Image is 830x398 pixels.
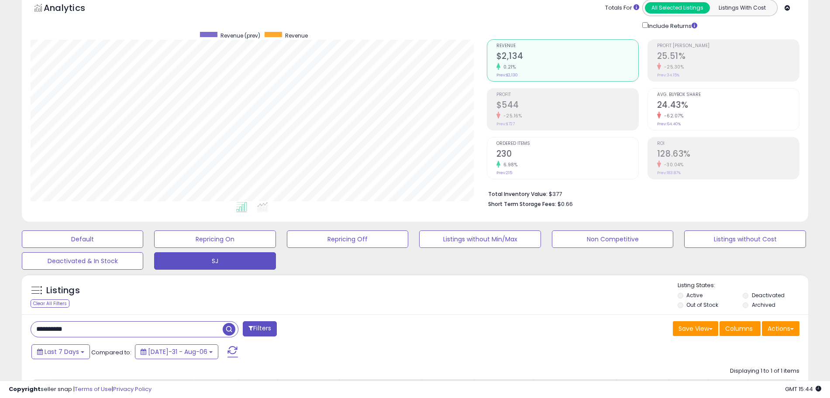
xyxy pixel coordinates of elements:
label: Active [686,292,703,299]
span: Profit [PERSON_NAME] [657,44,799,48]
button: [DATE]-31 - Aug-06 [135,344,218,359]
span: Revenue [496,44,638,48]
strong: Copyright [9,385,41,393]
label: Archived [752,301,775,309]
span: ROI [657,141,799,146]
button: SJ [154,252,276,270]
h2: 25.51% [657,51,799,63]
h2: 128.63% [657,149,799,161]
button: Repricing On [154,230,276,248]
div: seller snap | | [9,385,152,394]
button: Listings With Cost [709,2,775,14]
small: Prev: 34.15% [657,72,679,78]
span: Columns [725,324,753,333]
button: Actions [762,321,799,336]
small: Prev: $2,130 [496,72,518,78]
button: Listings without Cost [684,230,806,248]
span: 2025-08-14 15:44 GMT [785,385,821,393]
span: [DATE]-31 - Aug-06 [148,347,207,356]
small: Prev: 215 [496,170,512,175]
button: Non Competitive [552,230,673,248]
button: Filters [243,321,277,336]
button: Repricing Off [287,230,408,248]
small: 6.98% [500,161,518,168]
div: Clear All Filters [31,299,69,308]
h2: 230 [496,149,638,161]
button: Columns [720,321,761,336]
li: $377 [488,188,793,199]
h2: $2,134 [496,51,638,63]
small: -62.07% [661,113,684,119]
button: Last 7 Days [31,344,90,359]
div: Displaying 1 to 1 of 1 items [730,367,799,375]
span: Revenue (prev) [220,32,260,39]
button: Default [22,230,143,248]
button: All Selected Listings [645,2,710,14]
small: -30.04% [661,161,684,168]
h2: 24.43% [657,100,799,112]
span: Last 7 Days [45,347,79,356]
label: Deactivated [752,292,785,299]
b: Short Term Storage Fees: [488,200,556,208]
small: -25.16% [500,113,522,119]
h2: $544 [496,100,638,112]
span: $0.66 [558,200,573,208]
span: Profit [496,93,638,97]
button: Listings without Min/Max [419,230,541,248]
b: Total Inventory Value: [488,190,548,198]
button: Deactivated & In Stock [22,252,143,270]
button: Save View [673,321,718,336]
small: 0.21% [500,64,516,70]
small: Prev: $727 [496,121,515,127]
a: Privacy Policy [113,385,152,393]
span: Compared to: [91,348,131,357]
small: -25.30% [661,64,684,70]
div: Include Returns [636,21,708,31]
small: Prev: 64.40% [657,121,681,127]
label: Out of Stock [686,301,718,309]
span: Avg. Buybox Share [657,93,799,97]
span: Ordered Items [496,141,638,146]
p: Listing States: [678,281,808,290]
div: Totals For [605,4,639,12]
h5: Analytics [44,2,102,16]
h5: Listings [46,285,80,297]
small: Prev: 183.87% [657,170,681,175]
span: Revenue [285,32,308,39]
a: Terms of Use [75,385,112,393]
